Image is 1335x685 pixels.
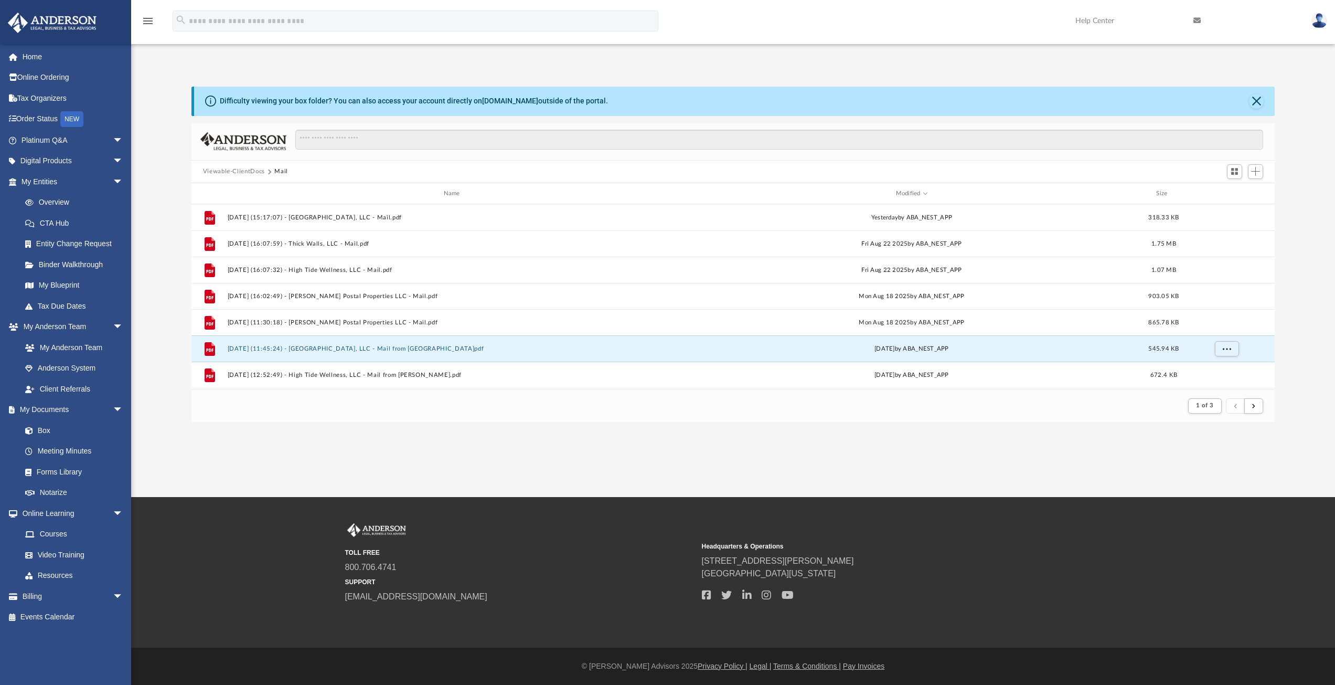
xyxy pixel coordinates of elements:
a: Anderson System [15,358,134,379]
span: arrow_drop_down [113,151,134,172]
img: Anderson Advisors Platinum Portal [5,13,100,33]
span: arrow_drop_down [113,399,134,421]
input: Search files and folders [295,130,1263,150]
span: 865.78 KB [1148,320,1179,325]
span: 672.4 KB [1150,372,1177,378]
a: Notarize [15,482,134,503]
small: Headquarters & Operations [702,542,1051,551]
a: Events Calendar [7,607,139,628]
div: grid [191,204,1275,389]
a: Online Learningarrow_drop_down [7,503,134,524]
button: [DATE] (16:07:32) - High Tide Wellness, LLC - Mail.pdf [227,267,680,273]
a: CTA Hub [15,213,139,234]
button: [DATE] (11:30:18) - [PERSON_NAME] Postal Properties LLC - Mail.pdf [227,319,680,326]
div: id [196,189,222,198]
small: TOLL FREE [345,548,695,557]
span: yesterday [871,215,898,220]
a: Resources [15,565,134,586]
button: [DATE] (15:17:07) - [GEOGRAPHIC_DATA], LLC - Mail.pdf [227,214,680,221]
div: Fri Aug 22 2025 by ABA_NEST_APP [685,266,1138,275]
span: 1 of 3 [1196,403,1213,408]
a: [STREET_ADDRESS][PERSON_NAME] [702,556,854,565]
div: Mon Aug 18 2025 by ABA_NEST_APP [685,318,1138,328]
a: Billingarrow_drop_down [7,586,139,607]
a: Client Referrals [15,378,134,399]
div: Name [227,189,680,198]
a: [EMAIL_ADDRESS][DOMAIN_NAME] [345,592,487,601]
button: 1 of 3 [1188,398,1221,413]
a: Entity Change Request [15,234,139,255]
a: Privacy Policy | [698,662,747,670]
a: Meeting Minutes [15,441,134,462]
a: Online Ordering [7,67,139,88]
div: id [1189,189,1263,198]
a: Terms & Conditions | [773,662,841,670]
button: Switch to Grid View [1227,164,1243,179]
span: arrow_drop_down [113,586,134,607]
a: My Blueprint [15,275,134,296]
div: NEW [60,111,83,127]
button: [DATE] (16:07:59) - Thick Walls, LLC - Mail.pdf [227,240,680,247]
a: menu [142,20,154,27]
button: Add [1248,164,1264,179]
button: [DATE] (12:52:49) - High Tide Wellness, LLC - Mail from [PERSON_NAME].pdf [227,372,680,378]
button: Viewable-ClientDocs [203,167,265,176]
button: [DATE] (16:02:49) - [PERSON_NAME] Postal Properties LLC - Mail.pdf [227,293,680,300]
button: [DATE] (11:45:24) - [GEOGRAPHIC_DATA], LLC - Mail from [GEOGRAPHIC_DATA]pdf [227,345,680,352]
div: [DATE] by ABA_NEST_APP [685,371,1138,380]
a: My Documentsarrow_drop_down [7,399,134,420]
span: arrow_drop_down [113,317,134,338]
img: User Pic [1311,13,1327,28]
div: Mon Aug 18 2025 by ABA_NEST_APP [685,292,1138,301]
span: arrow_drop_down [113,130,134,151]
div: © [PERSON_NAME] Advisors 2025 [131,661,1335,672]
a: Tax Organizers [7,88,139,109]
a: Overview [15,192,139,213]
a: Home [7,46,139,67]
a: [DOMAIN_NAME] [482,97,538,105]
div: Fri Aug 22 2025 by ABA_NEST_APP [685,239,1138,249]
a: Pay Invoices [843,662,884,670]
button: More options [1214,341,1238,357]
span: 318.33 KB [1148,215,1179,220]
a: 800.706.4741 [345,563,397,572]
a: My Anderson Team [15,337,129,358]
a: Legal | [750,662,772,670]
a: My Anderson Teamarrow_drop_down [7,317,134,338]
i: search [175,14,187,26]
i: menu [142,15,154,27]
span: 903.05 KB [1148,293,1179,299]
a: [GEOGRAPHIC_DATA][US_STATE] [702,569,836,578]
span: 1.07 MB [1151,267,1176,273]
div: [DATE] by ABA_NEST_APP [685,344,1138,354]
div: Size [1142,189,1184,198]
img: Anderson Advisors Platinum Portal [345,523,408,537]
span: arrow_drop_down [113,171,134,193]
div: Difficulty viewing your box folder? You can also access your account directly on outside of the p... [220,96,608,107]
a: Forms Library [15,461,129,482]
span: arrow_drop_down [113,503,134,524]
div: Modified [685,189,1138,198]
button: Mail [274,167,288,176]
a: Video Training [15,544,129,565]
a: Order StatusNEW [7,109,139,130]
span: 545.94 KB [1148,346,1179,352]
small: SUPPORT [345,577,695,587]
button: Close [1249,94,1264,109]
a: Binder Walkthrough [15,254,139,275]
a: Tax Due Dates [15,296,139,317]
a: Box [15,420,129,441]
div: by ABA_NEST_APP [685,213,1138,223]
span: 1.75 MB [1151,241,1176,247]
a: Platinum Q&Aarrow_drop_down [7,130,139,151]
a: Digital Productsarrow_drop_down [7,151,139,172]
a: Courses [15,524,134,545]
a: My Entitiesarrow_drop_down [7,171,139,192]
